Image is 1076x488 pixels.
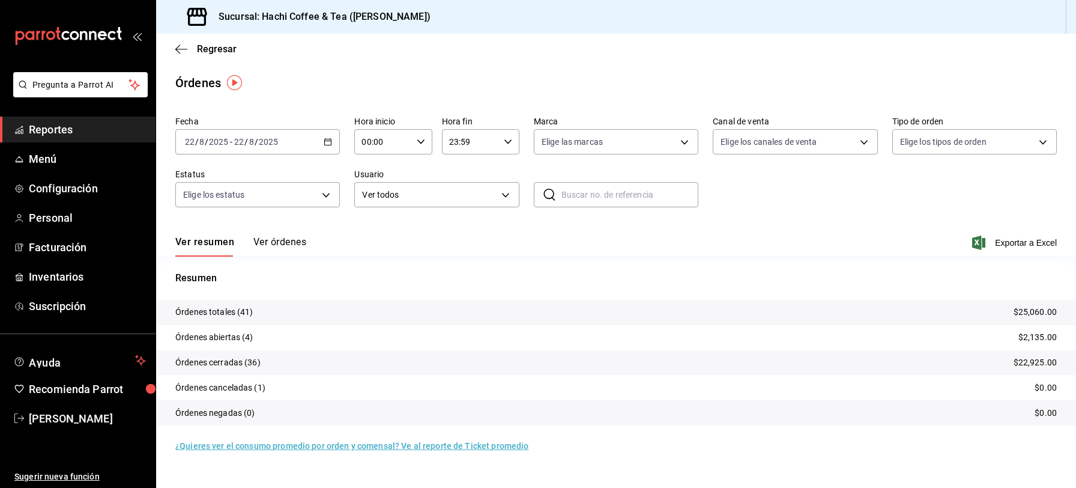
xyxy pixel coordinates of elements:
span: / [244,137,248,147]
input: -- [249,137,255,147]
p: Órdenes negadas (0) [175,407,255,419]
span: Elige los estatus [183,189,244,201]
p: Resumen [175,271,1057,285]
button: Regresar [175,43,237,55]
span: Sugerir nueva función [14,471,146,483]
p: Órdenes abiertas (4) [175,331,253,344]
span: Menú [29,151,146,167]
span: Suscripción [29,298,146,314]
a: ¿Quieres ver el consumo promedio por orden y comensal? Ve al reporte de Ticket promedio [175,441,528,451]
img: Tooltip marker [227,75,242,90]
span: Recomienda Parrot [29,381,146,397]
span: - [230,137,232,147]
input: ---- [208,137,229,147]
p: $22,925.00 [1014,356,1057,369]
input: -- [199,137,205,147]
p: $25,060.00 [1014,306,1057,319]
label: Canal de venta [713,117,877,126]
a: Pregunta a Parrot AI [8,87,148,100]
p: Órdenes totales (41) [175,306,253,319]
input: Buscar no. de referencia [561,183,698,207]
label: Tipo de orden [892,117,1057,126]
span: Reportes [29,121,146,138]
label: Hora inicio [354,117,432,126]
span: Elige los canales de venta [721,136,817,148]
p: $2,135.00 [1018,331,1057,344]
label: Marca [534,117,698,126]
p: $0.00 [1035,382,1057,394]
button: Ver resumen [175,236,234,257]
span: Elige las marcas [542,136,603,148]
p: Órdenes canceladas (1) [175,382,265,394]
label: Usuario [354,170,519,178]
p: Órdenes cerradas (36) [175,356,261,369]
span: Facturación [29,239,146,255]
button: open_drawer_menu [132,31,142,41]
span: Regresar [197,43,237,55]
span: Inventarios [29,269,146,285]
input: -- [184,137,195,147]
div: Órdenes [175,74,221,92]
p: $0.00 [1035,407,1057,419]
input: ---- [258,137,279,147]
button: Exportar a Excel [975,236,1057,250]
label: Hora fin [442,117,519,126]
button: Pregunta a Parrot AI [13,72,148,97]
span: Ver todos [362,189,497,201]
span: / [205,137,208,147]
span: Configuración [29,180,146,197]
label: Estatus [175,170,340,178]
span: / [255,137,258,147]
input: -- [234,137,244,147]
h3: Sucursal: Hachi Coffee & Tea ([PERSON_NAME]) [209,10,431,24]
button: Ver órdenes [253,236,306,257]
span: Ayuda [29,353,130,368]
span: Personal [29,210,146,226]
div: navigation tabs [175,236,306,257]
span: Elige los tipos de orden [900,136,987,148]
span: / [195,137,199,147]
span: [PERSON_NAME] [29,410,146,427]
label: Fecha [175,117,340,126]
span: Pregunta a Parrot AI [32,79,129,91]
